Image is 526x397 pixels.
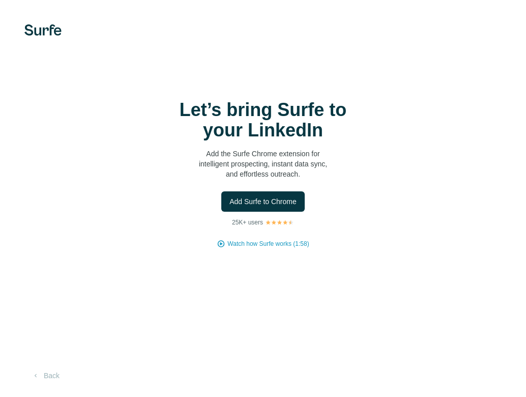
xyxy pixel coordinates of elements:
[232,218,263,227] p: 25K+ users
[24,366,67,385] button: Back
[227,239,309,248] button: Watch how Surfe works (1:58)
[221,191,305,212] button: Add Surfe to Chrome
[161,149,365,179] p: Add the Surfe Chrome extension for intelligent prospecting, instant data sync, and effortless out...
[229,196,297,207] span: Add Surfe to Chrome
[24,24,62,36] img: Surfe's logo
[265,219,294,225] img: Rating Stars
[161,100,365,140] h1: Let’s bring Surfe to your LinkedIn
